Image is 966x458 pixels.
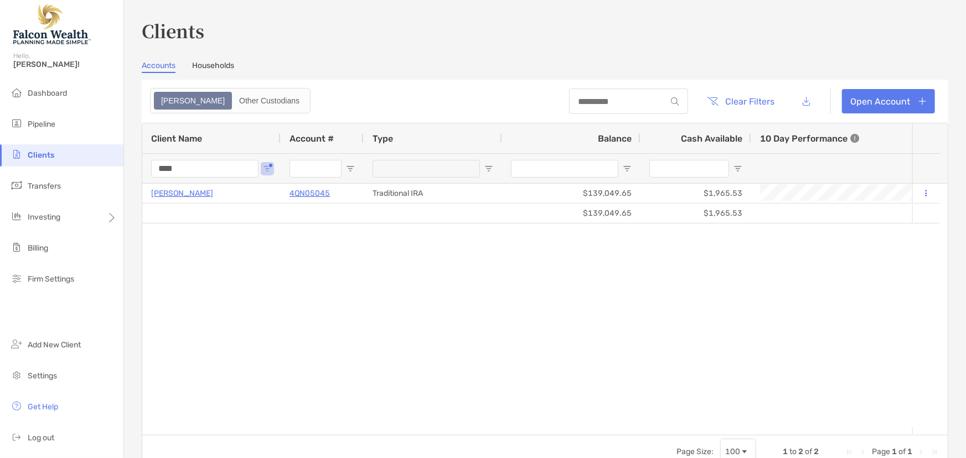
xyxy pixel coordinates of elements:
span: Billing [28,243,48,253]
div: Zoe [155,93,231,108]
input: Account # Filter Input [290,160,342,178]
img: get-help icon [10,399,23,413]
button: Open Filter Menu [623,164,632,173]
span: Firm Settings [28,274,74,284]
span: Client Name [151,133,202,144]
div: Next Page [917,447,926,456]
span: Page [872,447,890,456]
div: 100 [725,447,740,456]
a: 4QN05045 [290,186,330,200]
span: 1 [783,447,788,456]
a: Accounts [142,61,175,73]
span: 2 [798,447,803,456]
span: Log out [28,433,54,443]
span: Add New Client [28,340,81,350]
span: Settings [28,371,57,381]
img: dashboard icon [10,86,23,99]
input: Client Name Filter Input [151,160,259,178]
div: Other Custodians [233,93,306,108]
span: Pipeline [28,119,55,129]
span: Investing [28,212,60,222]
div: Traditional IRA [364,184,502,203]
span: Transfers [28,181,61,191]
span: of [898,447,906,456]
span: Type [373,133,393,144]
div: $139,049.65 [502,184,640,203]
span: Account # [290,133,334,144]
span: Get Help [28,402,58,412]
img: add_new_client icon [10,337,23,351]
h3: Clients [142,18,948,43]
img: clients icon [10,148,23,161]
button: Open Filter Menu [346,164,355,173]
div: Last Page [930,447,939,456]
div: First Page [845,447,854,456]
div: $139,049.65 [502,204,640,223]
button: Open Filter Menu [484,164,493,173]
div: $1,965.53 [640,204,751,223]
div: $1,965.53 [640,184,751,203]
img: Falcon Wealth Planning Logo [13,4,91,44]
span: 1 [907,447,912,456]
span: Balance [598,133,632,144]
span: 2 [814,447,819,456]
img: billing icon [10,241,23,254]
div: Page Size: [676,447,714,456]
img: logout icon [10,430,23,444]
img: firm-settings icon [10,272,23,285]
span: to [789,447,797,456]
a: Households [192,61,234,73]
div: segmented control [150,88,311,113]
span: 1 [892,447,897,456]
div: 10 Day Performance [760,123,859,153]
img: settings icon [10,368,23,382]
span: Cash Available [681,133,742,144]
a: [PERSON_NAME] [151,186,213,200]
img: pipeline icon [10,117,23,130]
input: Cash Available Filter Input [649,160,729,178]
button: Open Filter Menu [733,164,742,173]
img: investing icon [10,210,23,223]
span: Dashboard [28,89,67,98]
button: Clear Filters [699,89,783,113]
img: transfers icon [10,179,23,192]
span: Clients [28,150,54,160]
button: Open Filter Menu [263,164,272,173]
span: [PERSON_NAME]! [13,60,117,69]
input: Balance Filter Input [511,160,618,178]
span: of [805,447,812,456]
div: Previous Page [859,447,867,456]
a: Open Account [842,89,935,113]
img: input icon [671,97,679,106]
